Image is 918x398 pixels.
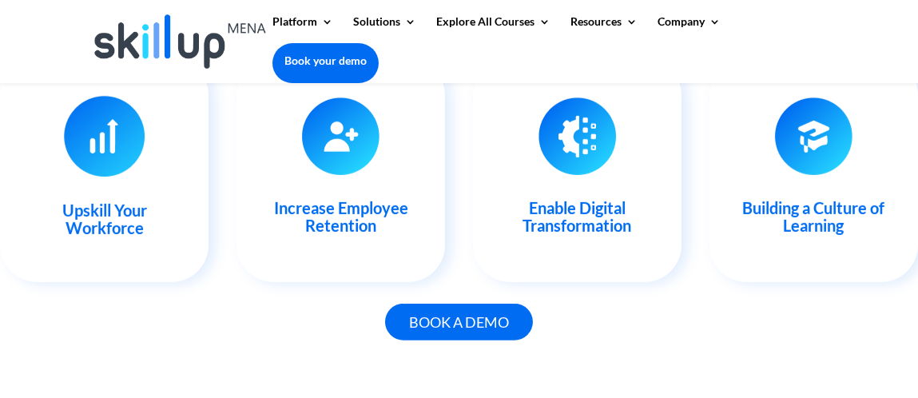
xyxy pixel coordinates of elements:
[64,96,145,177] img: custom content - Skillup
[658,16,721,43] a: Company
[775,98,852,175] img: L&D Journey - Skillup
[735,199,892,242] h3: Building a Culture of Learning
[570,16,638,43] a: Resources
[26,201,183,245] h3: Upskill Your Workforce
[94,14,266,70] img: Skillup Mena
[436,16,550,43] a: Explore All Courses
[272,43,379,78] a: Book your demo
[262,199,419,242] h3: Increase Employee Retention
[499,199,656,242] h3: Enable Digital Transformation
[385,304,533,341] a: Book a demo
[272,16,333,43] a: Platform
[353,16,416,43] a: Solutions
[538,98,616,175] img: L&D Journey - Skillup
[302,98,380,175] img: learning management system - Skillup
[652,225,918,398] iframe: Chat Widget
